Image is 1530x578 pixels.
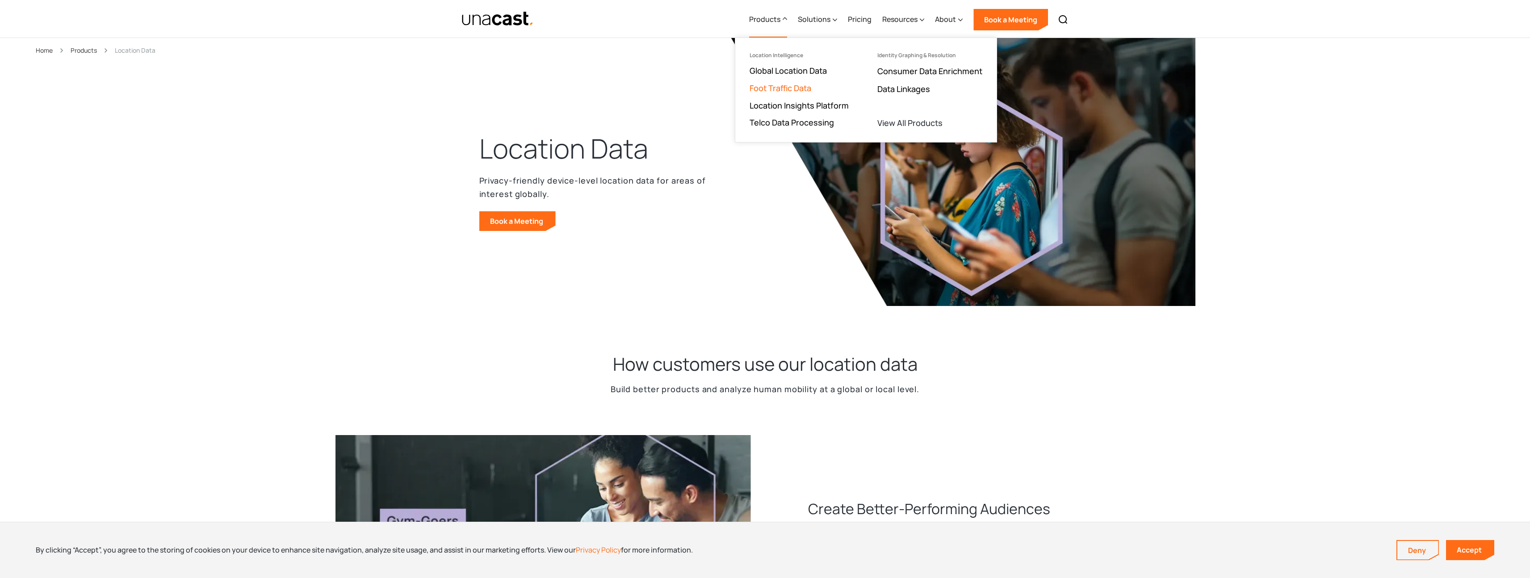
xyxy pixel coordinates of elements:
p: Privacy-friendly device-level location data for areas of interest globally. [479,174,712,201]
a: Foot Traffic Data [750,83,811,93]
a: home [461,11,534,27]
a: Book a Meeting [479,211,556,231]
a: Location Insights Platform [750,100,849,111]
img: Unacast text logo [461,11,534,27]
a: Book a Meeting [973,9,1048,30]
div: Identity Graphing & Resolution [877,52,956,59]
div: About [935,1,963,38]
a: Privacy Policy [576,545,621,555]
p: Build better products and analyze human mobility at a global or local level. [611,383,919,396]
a: Consumer Data Enrichment [877,66,982,76]
div: Location Data [115,45,155,55]
div: By clicking “Accept”, you agree to the storing of cookies on your device to enhance site navigati... [36,545,693,555]
div: About [935,14,956,25]
a: Pricing [848,1,872,38]
a: Data Linkages [877,84,930,94]
a: Products [71,45,97,55]
h1: Location Data [479,131,648,167]
a: Telco Data Processing [750,117,834,128]
a: Accept [1446,540,1494,560]
div: Solutions [798,14,830,25]
div: Resources [882,1,924,38]
a: Deny [1397,541,1438,560]
a: Global Location Data [750,65,827,76]
div: Products [749,1,787,38]
nav: Products [735,38,997,142]
div: Products [749,14,780,25]
div: Resources [882,14,918,25]
div: Solutions [798,1,837,38]
img: Image of girl on phone in subway, surrounded by other people on phones [731,38,1195,306]
a: View All Products [877,117,956,128]
div: Location Intelligence [750,52,803,59]
img: Search icon [1058,14,1069,25]
h2: How customers use our location data [613,352,918,376]
h3: Create Better-Performing Audiences [808,499,1050,519]
a: Home [36,45,53,55]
